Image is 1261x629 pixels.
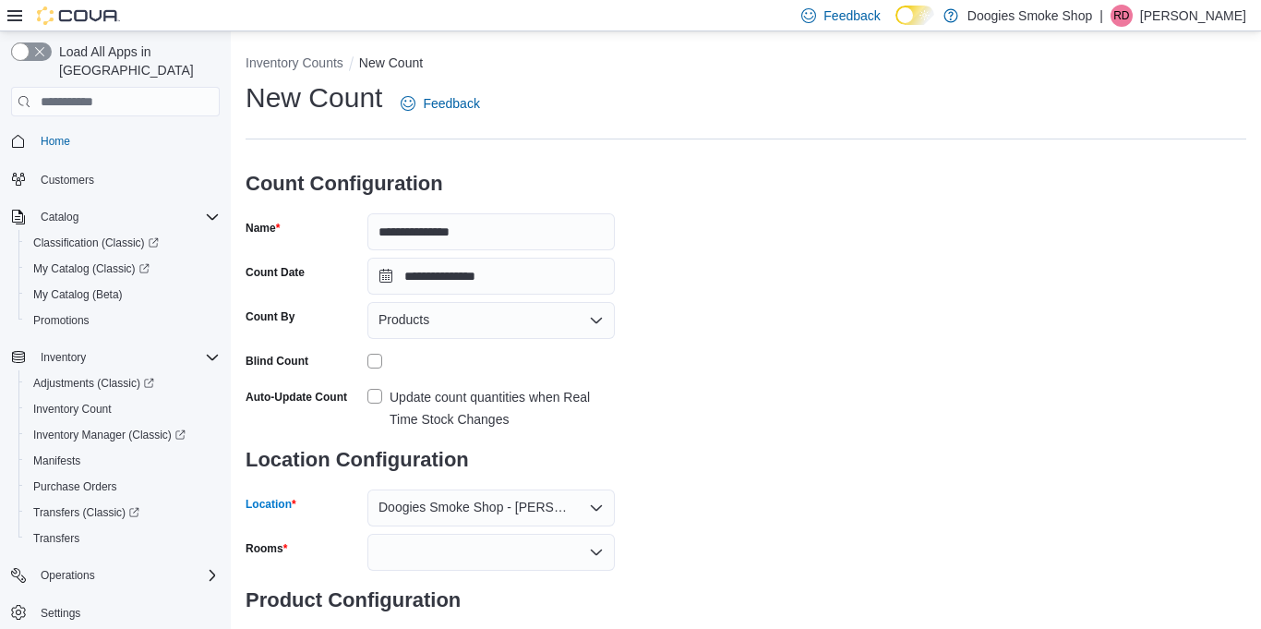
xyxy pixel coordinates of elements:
[33,376,154,391] span: Adjustments (Classic)
[26,476,220,498] span: Purchase Orders
[41,606,80,621] span: Settings
[33,313,90,328] span: Promotions
[26,372,220,394] span: Adjustments (Classic)
[26,476,125,498] a: Purchase Orders
[4,599,227,626] button: Settings
[33,505,139,520] span: Transfers (Classic)
[26,502,220,524] span: Transfers (Classic)
[33,564,220,587] span: Operations
[26,258,220,280] span: My Catalog (Classic)
[18,474,227,500] button: Purchase Orders
[4,127,227,154] button: Home
[18,396,227,422] button: Inventory Count
[26,398,220,420] span: Inventory Count
[26,372,162,394] a: Adjustments (Classic)
[33,130,78,152] a: Home
[33,479,117,494] span: Purchase Orders
[18,256,227,282] a: My Catalog (Classic)
[33,169,102,191] a: Customers
[246,55,343,70] button: Inventory Counts
[246,390,347,405] label: Auto-Update Count
[359,55,423,70] button: New Count
[895,6,934,25] input: Dark Mode
[26,258,157,280] a: My Catalog (Classic)
[33,564,102,587] button: Operations
[18,308,227,333] button: Promotions
[1099,5,1103,27] p: |
[26,424,193,446] a: Inventory Manager (Classic)
[18,500,227,526] a: Transfers (Classic)
[967,5,1092,27] p: Doogies Smoke Shop
[33,602,88,624] a: Settings
[33,531,79,546] span: Transfers
[367,258,615,295] input: Press the down key to open a popover containing a calendar.
[33,402,112,417] span: Inventory Count
[246,309,294,324] label: Count By
[246,154,615,213] h3: Count Configuration
[33,454,80,468] span: Manifests
[390,386,615,430] div: Update count quantities when Real Time Stock Changes
[246,265,305,280] label: Count Date
[26,398,119,420] a: Inventory Count
[423,94,479,113] span: Feedback
[393,85,486,122] a: Feedback
[823,6,880,25] span: Feedback
[18,526,227,551] button: Transfers
[4,204,227,230] button: Catalog
[26,232,166,254] a: Classification (Classic)
[26,527,220,550] span: Transfers
[246,497,296,512] label: Location
[41,210,78,224] span: Catalog
[246,430,615,490] h3: Location Configuration
[246,54,1246,76] nav: An example of EuiBreadcrumbs
[26,309,97,332] a: Promotions
[26,232,220,254] span: Classification (Classic)
[33,346,220,369] span: Inventory
[18,422,227,448] a: Inventory Manager (Classic)
[33,167,220,190] span: Customers
[246,221,280,236] label: Name
[26,450,220,472] span: Manifests
[1113,5,1129,27] span: RD
[41,134,70,149] span: Home
[18,282,227,308] button: My Catalog (Beta)
[41,350,86,365] span: Inventory
[33,287,123,302] span: My Catalog (Beta)
[26,284,220,306] span: My Catalog (Beta)
[33,601,220,624] span: Settings
[26,502,147,524] a: Transfers (Classic)
[26,527,87,550] a: Transfers
[18,448,227,474] button: Manifests
[18,230,227,256] a: Classification (Classic)
[26,284,130,306] a: My Catalog (Beta)
[33,206,220,228] span: Catalog
[589,545,604,560] button: Open list of options
[589,313,604,328] button: Open list of options
[378,308,429,331] span: Products
[895,25,896,26] span: Dark Mode
[33,346,93,369] button: Inventory
[18,370,227,396] a: Adjustments (Classic)
[4,165,227,192] button: Customers
[1140,5,1246,27] p: [PERSON_NAME]
[1111,5,1133,27] div: Ryan Dunshee
[246,541,287,556] label: Rooms
[378,496,570,518] span: Doogies Smoke Shop - [PERSON_NAME]
[37,6,120,25] img: Cova
[26,309,220,332] span: Promotions
[246,79,382,116] h1: New Count
[589,501,604,515] button: Open list of options
[33,206,86,228] button: Catalog
[33,129,220,152] span: Home
[4,345,227,370] button: Inventory
[33,261,150,276] span: My Catalog (Classic)
[4,562,227,588] button: Operations
[41,568,95,583] span: Operations
[33,236,159,250] span: Classification (Classic)
[52,42,220,79] span: Load All Apps in [GEOGRAPHIC_DATA]
[41,173,94,187] span: Customers
[246,354,308,369] div: Blind Count
[26,450,88,472] a: Manifests
[26,424,220,446] span: Inventory Manager (Classic)
[33,428,186,442] span: Inventory Manager (Classic)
